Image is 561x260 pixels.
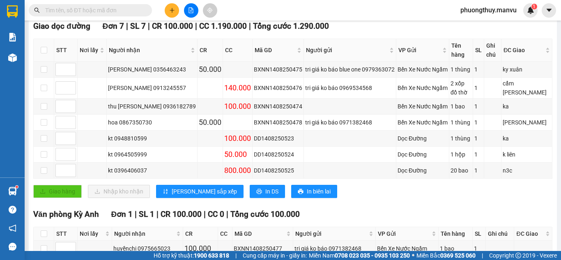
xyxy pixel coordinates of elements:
span: | [156,209,159,219]
button: downloadNhập kho nhận [88,185,150,198]
div: 1 [474,65,483,74]
span: Miền Bắc [416,251,476,260]
span: Giao dọc đường [33,21,90,31]
img: warehouse-icon [8,187,17,196]
span: | [135,209,137,219]
th: CR [183,227,218,241]
div: DD1408250525 [254,166,302,175]
td: Bến Xe Nước Ngầm [376,241,439,257]
div: kt 0948810599 [108,134,196,143]
span: file-add [188,7,194,13]
div: 140.000 [224,82,251,94]
span: SL 1 [139,209,154,219]
span: ĐC Giao [504,46,544,55]
span: | [126,21,128,31]
span: Nơi lấy [80,46,98,55]
td: Dọc Đường [396,131,449,147]
td: DD1408250525 [253,163,304,179]
span: CR 100.000 [161,209,202,219]
span: Cung cấp máy in - giấy in: [243,251,307,260]
sup: 1 [16,186,18,188]
td: Dọc Đường [396,163,449,179]
div: hoa 0867350730 [108,118,196,127]
button: plus [165,3,179,18]
div: thu [PERSON_NAME] 0936182789 [108,102,196,111]
span: Mã GD [235,229,285,238]
span: question-circle [9,206,16,214]
div: BXNN1408250476 [254,83,302,92]
div: 1 [474,83,483,92]
button: caret-down [542,3,556,18]
div: 1 [474,244,484,253]
span: Tổng cước 1.290.000 [253,21,329,31]
th: SL [473,227,486,241]
div: 1 [474,134,483,143]
span: Người gửi [306,46,388,55]
div: Dọc Đường [398,150,448,159]
img: icon-new-feature [527,7,534,14]
div: kt 0964505999 [108,150,196,159]
span: ⚪️ [412,254,414,257]
div: kt 0396406037 [108,166,196,175]
span: ĐC Giao [516,229,544,238]
button: printerIn biên lai [291,185,337,198]
span: Văn phòng Kỳ Anh [33,209,99,219]
td: Bến Xe Nước Ngầm [396,115,449,131]
span: printer [298,189,303,195]
div: ka [503,102,551,111]
span: Hỗ trợ kỹ thuật: [154,251,229,260]
div: 1 thùng [451,134,471,143]
div: 20 bao [451,166,471,175]
div: 1 bao [440,244,471,253]
span: In biên lai [307,187,331,196]
div: cẩm [PERSON_NAME] [503,79,551,97]
span: sort-ascending [163,189,168,195]
th: CC [223,39,253,62]
div: Bến Xe Nước Ngầm [398,102,448,111]
span: Tổng cước 100.000 [230,209,300,219]
div: ky xuân [503,65,551,74]
span: Người nhận [109,46,189,55]
span: | [204,209,206,219]
span: phuongthuy.manvu [454,5,523,15]
button: printerIn DS [250,185,285,198]
div: BXNN1408250477 [234,244,292,253]
th: CR [198,39,223,62]
button: aim [203,3,217,18]
span: In DS [265,187,278,196]
div: tri giá ko báo 0969534568 [305,83,395,92]
span: caret-down [545,7,553,14]
span: [PERSON_NAME] sắp xếp [172,187,237,196]
div: tri giá ko báo 0971382468 [294,244,374,253]
td: BXNN1408250475 [253,62,304,78]
strong: 0369 525 060 [440,252,476,259]
button: sort-ascending[PERSON_NAME] sắp xếp [156,185,244,198]
div: tri giá ko báo blue one 0979363072 [305,65,395,74]
span: plus [169,7,175,13]
div: Bến Xe Nước Ngầm [398,65,448,74]
div: Dọc Đường [398,166,448,175]
span: | [195,21,197,31]
span: VP Gửi [398,46,441,55]
th: Ghi chú [484,39,501,62]
input: Tìm tên, số ĐT hoặc mã đơn [45,6,142,15]
div: 1 [474,118,483,127]
td: BXNN1408250476 [253,78,304,99]
span: notification [9,224,16,232]
span: CC 0 [208,209,224,219]
div: 50.000 [224,149,251,160]
div: [PERSON_NAME] [503,118,551,127]
div: [PERSON_NAME] 0913245557 [108,83,196,92]
div: DD1408250523 [254,134,302,143]
div: Bến Xe Nước Ngầm [398,83,448,92]
div: huyềnchi 0975665023 [113,244,182,253]
div: 100.000 [224,101,251,112]
sup: 1 [531,4,537,9]
td: DD1408250523 [253,131,304,147]
th: Tên hàng [449,39,473,62]
th: Ghi chú [486,227,515,241]
span: Người gửi [295,229,367,238]
span: 1 [533,4,536,9]
div: 1 [474,150,483,159]
strong: 0708 023 035 - 0935 103 250 [335,252,410,259]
